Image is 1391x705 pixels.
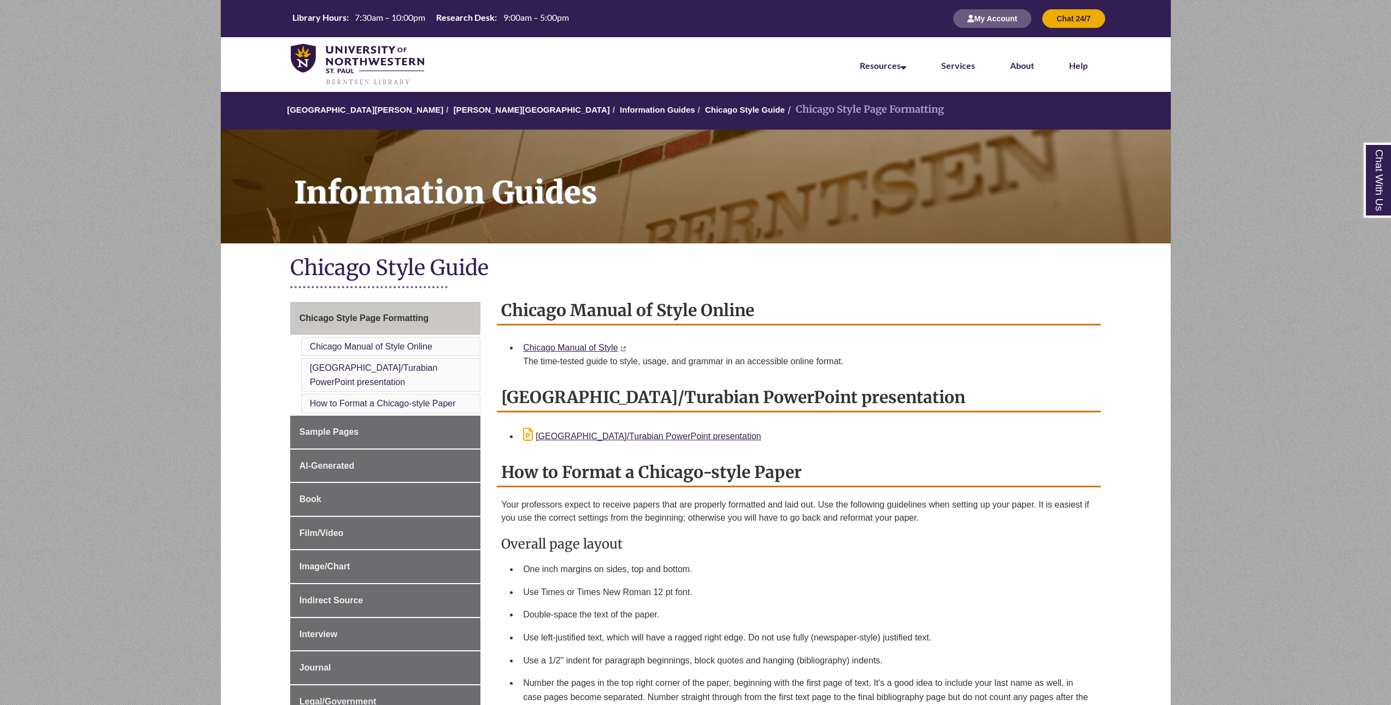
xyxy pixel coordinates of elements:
[300,630,337,639] span: Interview
[290,302,480,335] a: Chicago Style Page Formatting
[221,130,1171,243] a: Information Guides
[288,11,573,25] table: Hours Today
[497,383,1101,412] h2: [GEOGRAPHIC_DATA]/Turabian PowerPoint presentation
[355,12,425,22] span: 7:30am – 10:00pm
[288,11,573,26] a: Hours Today
[290,483,480,516] a: Book
[291,44,425,86] img: UNWSP Library Logo
[300,562,350,571] span: Image/Chart
[300,427,359,436] span: Sample Pages
[300,494,321,504] span: Book
[300,461,354,470] span: AI-Generated
[503,12,569,22] span: 9:00am – 5:00pm
[290,584,480,617] a: Indirect Source
[310,342,432,351] a: Chicago Manual of Style Online
[1042,9,1105,28] button: Chat 24/7
[497,458,1101,487] h2: How to Format a Chicago-style Paper
[620,346,626,351] i: This link opens in a new window
[282,130,1171,229] h1: Information Guides
[501,498,1096,525] p: Your professors expect to receive papers that are properly formatted and laid out. Use the follow...
[620,105,695,114] a: Information Guides
[501,535,1096,552] h3: Overall page layout
[290,254,1101,283] h1: Chicago Style Guide
[290,517,480,550] a: Film/Video
[519,558,1096,581] li: One inch margins on sides, top and bottom.
[432,11,498,24] th: Research Desk:
[523,355,1092,368] div: The time-tested guide to style, usage, and grammar in an accessible online format.
[519,626,1096,649] li: Use left-justified text, which will have a ragged right edge. Do not use fully (newspaper-style) ...
[953,14,1031,23] a: My Account
[454,105,610,114] a: [PERSON_NAME][GEOGRAPHIC_DATA]
[290,416,480,448] a: Sample Pages
[705,105,785,114] a: Chicago Style Guide
[290,618,480,651] a: Interview
[287,105,443,114] a: [GEOGRAPHIC_DATA][PERSON_NAME]
[785,102,944,118] li: Chicago Style Page Formatting
[300,313,429,323] span: Chicago Style Page Formatting
[523,432,761,441] a: [GEOGRAPHIC_DATA]/Turabian PowerPoint presentation
[497,296,1101,325] h2: Chicago Manual of Style Online
[860,60,906,71] a: Resources
[290,450,480,482] a: AI-Generated
[288,11,350,24] th: Library Hours:
[300,528,344,538] span: Film/Video
[941,60,975,71] a: Services
[300,663,331,672] span: Journal
[1010,60,1034,71] a: About
[519,581,1096,604] li: Use Times or Times New Roman 12 pt font.
[519,603,1096,626] li: Double-space the text of the paper.
[310,363,438,387] a: [GEOGRAPHIC_DATA]/Turabian PowerPoint presentation
[519,649,1096,672] li: Use a 1/2" indent for paragraph beginnings, block quotes and hanging (bibliography) indents.
[290,550,480,583] a: Image/Chart
[290,651,480,684] a: Journal
[300,596,363,605] span: Indirect Source
[1042,14,1105,23] a: Chat 24/7
[310,399,456,408] a: How to Format a Chicago-style Paper
[953,9,1031,28] button: My Account
[523,343,618,352] a: Chicago Manual of Style
[1069,60,1088,71] a: Help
